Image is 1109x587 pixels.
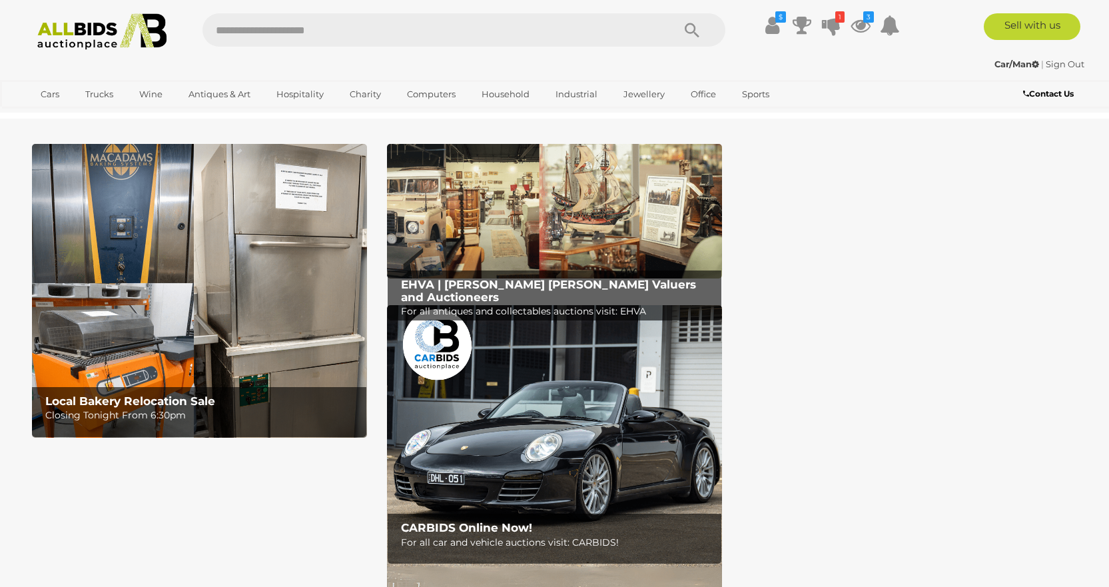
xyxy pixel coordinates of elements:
[32,83,68,105] a: Cars
[387,144,722,279] a: EHVA | Evans Hastings Valuers and Auctioneers EHVA | [PERSON_NAME] [PERSON_NAME] Valuers and Auct...
[473,83,538,105] a: Household
[77,83,122,105] a: Trucks
[30,13,175,50] img: Allbids.com.au
[1023,87,1077,101] a: Contact Us
[659,13,725,47] button: Search
[401,278,696,304] b: EHVA | [PERSON_NAME] [PERSON_NAME] Valuers and Auctioneers
[398,83,464,105] a: Computers
[45,407,359,424] p: Closing Tonight From 6:30pm
[1041,59,1044,69] span: |
[268,83,332,105] a: Hospitality
[45,394,215,408] b: Local Bakery Relocation Sale
[763,13,783,37] a: $
[994,59,1041,69] a: Car/Man
[821,13,841,37] a: 1
[863,11,874,23] i: 3
[401,534,715,551] p: For all car and vehicle auctions visit: CARBIDS!
[733,83,778,105] a: Sports
[32,105,144,127] a: [GEOGRAPHIC_DATA]
[131,83,171,105] a: Wine
[775,11,786,23] i: $
[615,83,673,105] a: Jewellery
[387,144,722,279] img: EHVA | Evans Hastings Valuers and Auctioneers
[994,59,1039,69] strong: Car/Man
[547,83,606,105] a: Industrial
[1023,89,1074,99] b: Contact Us
[32,144,367,438] img: Local Bakery Relocation Sale
[1046,59,1084,69] a: Sign Out
[401,521,532,534] b: CARBIDS Online Now!
[984,13,1080,40] a: Sell with us
[682,83,725,105] a: Office
[835,11,845,23] i: 1
[401,303,715,320] p: For all antiques and collectables auctions visit: EHVA
[32,144,367,438] a: Local Bakery Relocation Sale Local Bakery Relocation Sale Closing Tonight From 6:30pm
[341,83,390,105] a: Charity
[180,83,259,105] a: Antiques & Art
[851,13,871,37] a: 3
